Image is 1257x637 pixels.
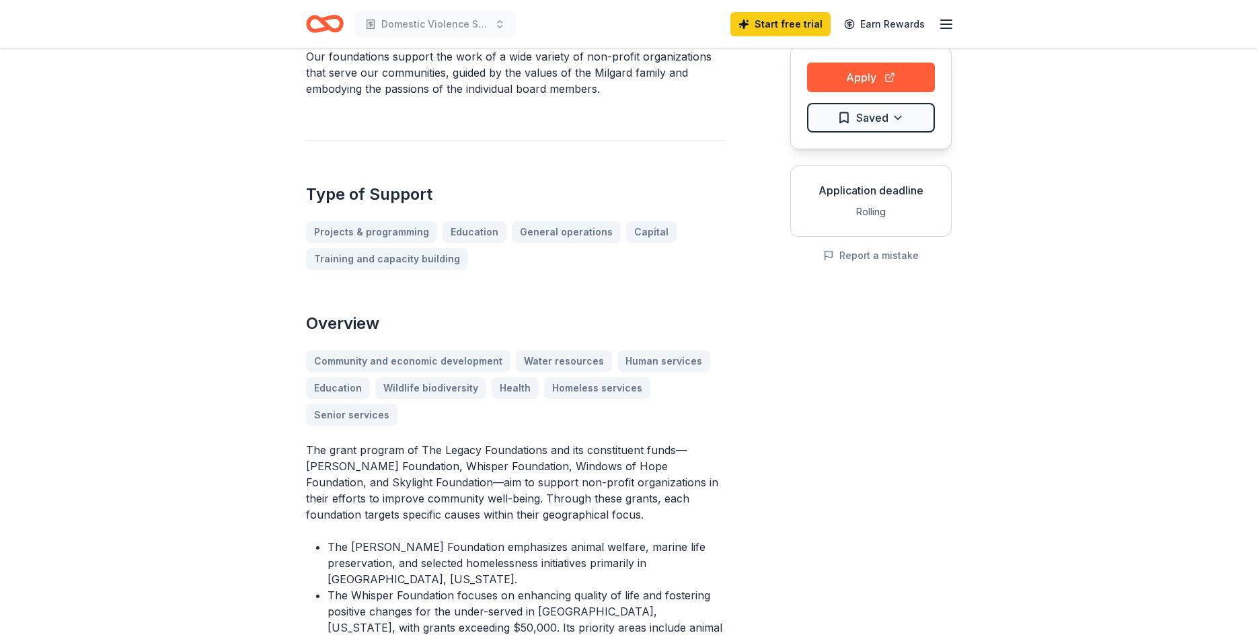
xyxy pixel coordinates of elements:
[306,8,344,40] a: Home
[836,12,933,36] a: Earn Rewards
[626,221,677,243] a: Capital
[823,248,919,264] button: Report a mistake
[328,539,726,587] li: The [PERSON_NAME] Foundation emphasizes animal welfare, marine life preservation, and selected ho...
[802,204,940,220] div: Rolling
[856,109,888,126] span: Saved
[807,103,935,133] button: Saved
[306,48,726,97] p: Our foundations support the work of a wide variety of non-profit organizations that serve our com...
[381,16,489,32] span: Domestic Violence Supportive Services Program
[306,184,726,205] h2: Type of Support
[354,11,516,38] button: Domestic Violence Supportive Services Program
[306,313,726,334] h2: Overview
[802,182,940,198] div: Application deadline
[306,248,468,270] a: Training and capacity building
[306,442,726,523] p: The grant program of The Legacy Foundations and its constituent funds—[PERSON_NAME] Foundation, W...
[807,63,935,92] button: Apply
[512,221,621,243] a: General operations
[730,12,831,36] a: Start free trial
[306,221,437,243] a: Projects & programming
[443,221,506,243] a: Education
